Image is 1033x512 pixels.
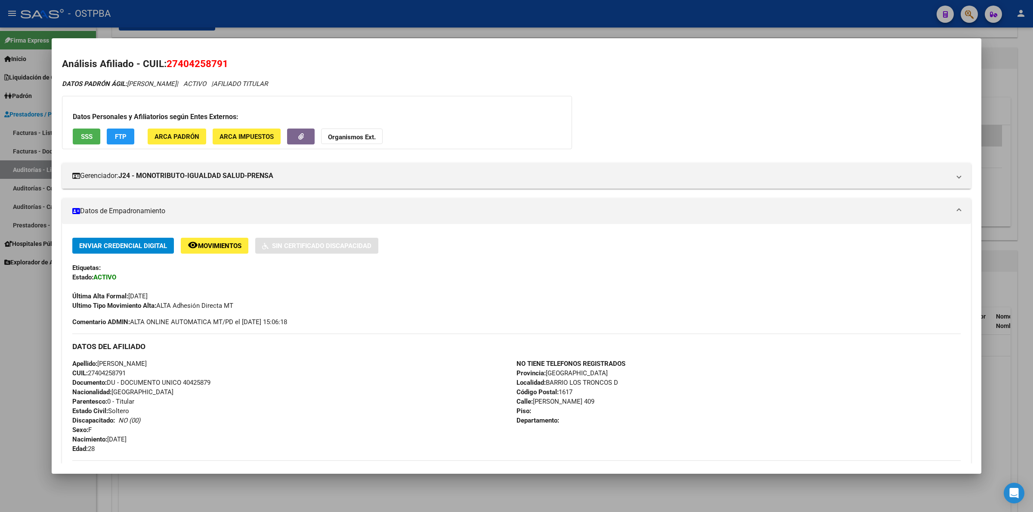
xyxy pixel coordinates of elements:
button: Movimientos [181,238,248,254]
strong: CUIL: [72,369,88,377]
span: ARCA Impuestos [220,133,274,141]
span: Enviar Credencial Digital [79,242,167,250]
span: ALTA ONLINE AUTOMATICA MT/PD el [DATE] 15:06:18 [72,317,287,327]
span: [PERSON_NAME] [72,360,147,368]
span: F [72,426,92,434]
strong: Departamento: [516,417,559,424]
span: 0 - Titular [72,398,134,405]
span: Soltero [72,407,129,415]
button: Sin Certificado Discapacidad [255,238,378,254]
span: 1617 [516,388,572,396]
mat-icon: remove_red_eye [188,240,198,250]
strong: NO TIENE TELEFONOS REGISTRADOS [516,360,625,368]
button: FTP [107,129,134,144]
mat-panel-title: Datos de Empadronamiento [72,206,950,216]
span: [GEOGRAPHIC_DATA] [516,369,608,377]
strong: Comentario ADMIN: [72,318,130,326]
i: NO (00) [118,417,140,424]
span: ALTA Adhesión Directa MT [72,302,233,310]
strong: Apellido: [72,360,97,368]
mat-panel-title: Gerenciador: [72,171,950,181]
div: Open Intercom Messenger [1004,483,1024,503]
span: Sin Certificado Discapacidad [272,242,371,250]
strong: Sexo: [72,426,88,434]
span: 27404258791 [167,58,228,69]
strong: Estado Civil: [72,407,108,415]
h2: Análisis Afiliado - CUIL: [62,57,971,71]
span: DU - DOCUMENTO UNICO 40425879 [72,379,210,386]
strong: Provincia: [516,369,546,377]
button: ARCA Padrón [148,129,206,144]
span: AFILIADO TITULAR [213,80,268,88]
strong: Calle: [516,398,533,405]
strong: Piso: [516,407,531,415]
span: SSS [81,133,93,141]
span: 27404258791 [72,369,126,377]
strong: Localidad: [516,379,546,386]
span: [PERSON_NAME] 409 [516,398,594,405]
button: ARCA Impuestos [213,129,281,144]
strong: Etiquetas: [72,264,101,272]
h3: DATOS DEL AFILIADO [72,342,961,351]
strong: Documento: [72,379,107,386]
span: 28 [72,445,95,453]
span: [DATE] [72,435,127,443]
strong: Estado: [72,273,93,281]
span: [GEOGRAPHIC_DATA] [72,388,173,396]
mat-expansion-panel-header: Gerenciador:J24 - MONOTRIBUTO-IGUALDAD SALUD-PRENSA [62,163,971,189]
mat-expansion-panel-header: Datos de Empadronamiento [62,198,971,224]
span: FTP [115,133,127,141]
h3: Datos Personales y Afiliatorios según Entes Externos: [73,112,561,122]
strong: Organismos Ext. [328,133,376,141]
strong: DATOS PADRÓN ÁGIL: [62,80,127,88]
strong: Edad: [72,445,88,453]
button: Enviar Credencial Digital [72,238,174,254]
strong: ACTIVO [93,273,116,281]
strong: Parentesco: [72,398,107,405]
span: ARCA Padrón [155,133,199,141]
strong: Código Postal: [516,388,559,396]
span: Movimientos [198,242,241,250]
i: | ACTIVO | [62,80,268,88]
strong: J24 - MONOTRIBUTO-IGUALDAD SALUD-PRENSA [118,171,273,181]
span: [DATE] [72,292,148,300]
span: [PERSON_NAME] [62,80,176,88]
span: BARRIO LOS TRONCOS D [516,379,618,386]
button: SSS [73,129,100,144]
strong: Ultimo Tipo Movimiento Alta: [72,302,156,310]
button: Organismos Ext. [321,129,383,144]
strong: Última Alta Formal: [72,292,128,300]
strong: Discapacitado: [72,417,115,424]
strong: Nacionalidad: [72,388,111,396]
strong: Nacimiento: [72,435,107,443]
